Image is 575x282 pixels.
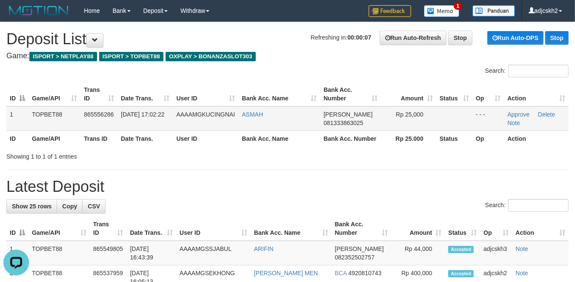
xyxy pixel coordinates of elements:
span: BCA [335,270,347,276]
span: AAAAMGKUCINGNAI [176,111,235,118]
a: Delete [538,111,555,118]
h1: Latest Deposit [6,178,569,195]
td: [DATE] 16:43:39 [126,241,176,265]
span: OXPLAY > BONANZASLOT303 [166,52,256,61]
a: ASMAH [242,111,263,118]
span: ISPORT > TOPBET88 [99,52,163,61]
span: Rp 25,000 [396,111,423,118]
a: Copy [57,199,83,214]
label: Search: [485,199,569,212]
th: ID: activate to sort column descending [6,82,29,106]
h4: Game: [6,52,569,60]
td: TOPBET88 [29,241,90,265]
a: Show 25 rows [6,199,57,214]
label: Search: [485,65,569,77]
th: User ID: activate to sort column ascending [173,82,238,106]
th: Action [504,131,569,146]
span: Accepted [448,246,474,253]
a: Stop [448,31,472,45]
img: Feedback.jpg [369,5,411,17]
th: Action: activate to sort column ascending [512,216,569,241]
th: Op: activate to sort column ascending [472,82,504,106]
a: CSV [82,199,106,214]
input: Search: [508,65,569,77]
span: Show 25 rows [12,203,51,210]
span: 1 [454,2,463,10]
td: AAAAMGSSJABUL [176,241,251,265]
a: Approve [507,111,529,118]
th: Date Trans. [117,131,173,146]
th: Game/API: activate to sort column ascending [29,82,80,106]
th: Op [472,131,504,146]
th: Op: activate to sort column ascending [480,216,512,241]
strong: 00:00:07 [347,34,371,41]
th: Amount: activate to sort column ascending [391,216,445,241]
th: Bank Acc. Name: activate to sort column ascending [251,216,332,241]
span: 865556286 [84,111,114,118]
a: Stop [545,31,569,45]
h1: Deposit List [6,31,569,48]
th: Bank Acc. Number: activate to sort column ascending [332,216,392,241]
th: Date Trans.: activate to sort column ascending [117,82,173,106]
div: Showing 1 to 1 of 1 entries [6,149,233,161]
th: ID [6,131,29,146]
span: [PERSON_NAME] [335,245,384,252]
th: Bank Acc. Number: activate to sort column ascending [320,82,381,106]
th: Date Trans.: activate to sort column ascending [126,216,176,241]
span: Copy [62,203,77,210]
td: adjcskh3 [480,241,512,265]
th: Bank Acc. Name [238,131,320,146]
a: Note [516,270,529,276]
th: User ID: activate to sort column ascending [176,216,251,241]
th: ID: activate to sort column descending [6,216,29,241]
a: [PERSON_NAME] MEN [254,270,318,276]
span: [PERSON_NAME] [323,111,372,118]
td: TOPBET88 [29,106,80,131]
input: Search: [508,199,569,212]
th: Amount: activate to sort column ascending [381,82,436,106]
a: Run Auto-Refresh [380,31,446,45]
span: Copy 4920810743 to clipboard [349,270,382,276]
span: CSV [88,203,100,210]
th: Bank Acc. Number [320,131,381,146]
td: - - - [472,106,504,131]
span: Copy 081333863025 to clipboard [323,120,363,126]
img: panduan.png [472,5,515,17]
th: Status: activate to sort column ascending [445,216,480,241]
a: Note [516,245,529,252]
span: [DATE] 17:02:22 [121,111,164,118]
th: Game/API: activate to sort column ascending [29,216,90,241]
td: Rp 44,000 [391,241,445,265]
button: Open LiveChat chat widget [3,3,29,29]
span: Accepted [448,270,474,277]
a: Run Auto-DPS [487,31,544,45]
th: Trans ID: activate to sort column ascending [80,82,117,106]
img: MOTION_logo.png [6,4,71,17]
th: Status [436,131,472,146]
span: Refreshing in: [311,34,371,41]
td: 1 [6,241,29,265]
img: Button%20Memo.svg [424,5,460,17]
th: Trans ID [80,131,117,146]
th: Trans ID: activate to sort column ascending [90,216,127,241]
a: Note [507,120,520,126]
td: 1 [6,106,29,131]
th: Status: activate to sort column ascending [436,82,472,106]
span: ISPORT > NETPLAY88 [29,52,97,61]
th: Rp 25.000 [381,131,436,146]
th: User ID [173,131,238,146]
th: Action: activate to sort column ascending [504,82,569,106]
span: Copy 082352502757 to clipboard [335,254,375,261]
th: Bank Acc. Name: activate to sort column ascending [238,82,320,106]
a: ARIFIN [254,245,274,252]
td: 865549805 [90,241,127,265]
th: Game/API [29,131,80,146]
